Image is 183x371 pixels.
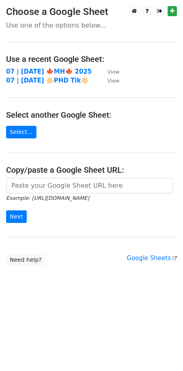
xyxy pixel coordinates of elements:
small: View [107,69,119,75]
input: Next [6,210,27,223]
a: Select... [6,126,36,138]
h4: Use a recent Google Sheet: [6,54,177,64]
small: View [107,78,119,84]
a: 07 | [DATE] 🍁MH🍁 2025 [6,68,92,75]
a: 07 | [DATE] 🔆PHD Tik🔆 [6,77,89,84]
a: View [99,77,119,84]
p: Use one of the options below... [6,21,177,30]
h4: Select another Google Sheet: [6,110,177,120]
h3: Choose a Google Sheet [6,6,177,18]
input: Paste your Google Sheet URL here [6,178,173,193]
h4: Copy/paste a Google Sheet URL: [6,165,177,175]
a: Need help? [6,254,45,266]
a: View [99,68,119,75]
small: Example: [URL][DOMAIN_NAME] [6,195,89,201]
a: Google Sheets [127,254,177,262]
